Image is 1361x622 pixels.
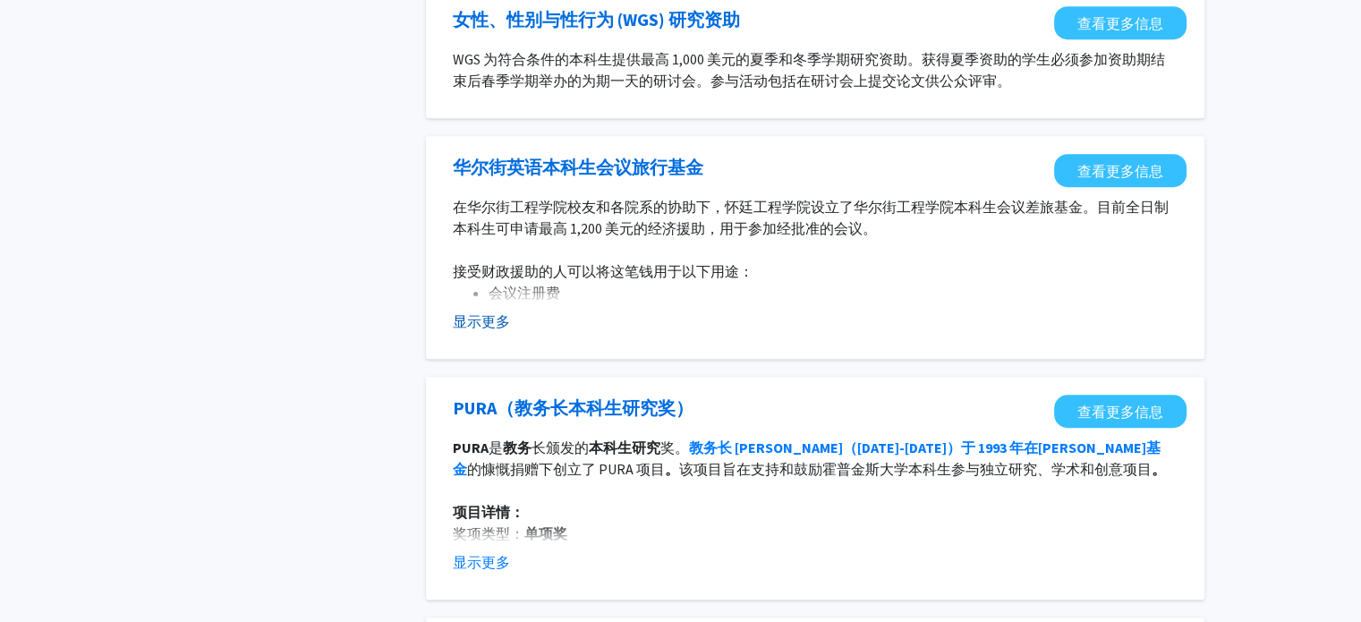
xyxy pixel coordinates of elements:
[453,6,740,33] a: 在新标签页中打开
[679,460,1152,478] font: 该项目旨在支持和鼓励霍普金斯大学本科生参与独立研究、学术和创意项目
[453,8,740,30] font: 女性、性别与性行为 (WGS) 研究资助
[632,439,660,456] font: 研究
[1152,460,1166,478] font: 。
[689,439,1038,456] a: 教务长 [PERSON_NAME]（[DATE]-[DATE]）于 1993 年在
[660,439,675,456] font: 奖
[589,439,632,456] font: 本科生
[489,439,503,456] font: 是
[453,156,703,178] font: 华尔街英语本科生会议旅行基金
[503,439,532,456] font: 教务
[453,198,1169,237] font: 在华尔街工程学院校友和各院系的协助下，怀廷工程学院设立了华尔街工程学院本科生会议差旅基金。目前全日制本科生可申请最高 1,200 美元的经济援助，用于参加经批准的会议。
[453,395,693,422] a: 在新标签页中打开
[574,439,589,456] font: 的
[13,541,76,609] iframe: 聊天
[524,524,567,542] font: 单项奖
[453,439,489,456] font: PURA
[675,439,689,456] font: 。
[1077,162,1163,180] font: 查看更多信息
[1054,154,1187,187] a: 在新标签页中打开
[489,284,560,302] font: 会议注册费
[453,503,524,521] font: 项目详情：
[453,439,1161,478] a: [PERSON_NAME]基金
[453,396,693,419] font: PURA（教务长本科生研究奖）
[453,311,510,332] button: 显示更多
[453,553,510,571] font: 显示更多
[1077,14,1163,32] font: 查看更多信息
[532,439,574,456] font: 长颁发
[453,262,753,280] font: 接受财政援助的人可以将这笔钱用于以下用途：
[1054,395,1187,428] a: 在新标签页中打开
[1077,403,1163,421] font: 查看更多信息
[1054,6,1187,39] a: 在新标签页中打开
[665,460,679,478] font: 。
[453,154,703,181] a: 在新标签页中打开
[453,50,1165,89] font: WGS 为符合条件的本科生提供最高 1,000 美元的夏季和冬季学期研究资助。获得夏季资助的学生必须参加资助期结束后春季学期举办的为期一天的研讨会。参与活动包括在研讨会上提交论文供公众评审。
[453,312,510,330] font: 显示更多
[453,524,524,542] font: 奖项类型：
[467,460,665,478] font: 的慷慨捐赠下创立了 PURA 项目
[453,551,510,573] button: 显示更多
